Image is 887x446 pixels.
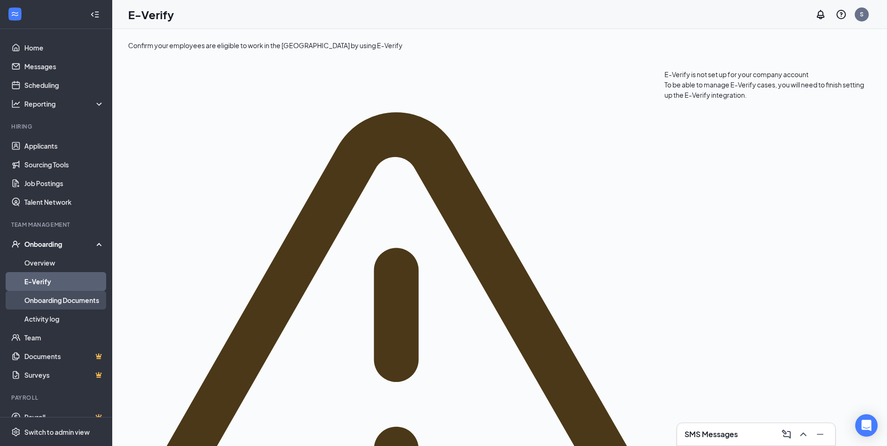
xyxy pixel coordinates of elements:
a: Overview [24,253,104,272]
div: Reporting [24,99,105,108]
span: E-Verify is not set up for your company account [664,70,808,79]
a: Job Postings [24,174,104,193]
a: Team [24,328,104,347]
a: Activity log [24,309,104,328]
div: Onboarding [24,239,96,249]
a: Talent Network [24,193,104,211]
h3: SMS Messages [685,429,738,439]
span: To be able to manage E-Verify cases, you will need to finish setting up the E-Verify integration. [664,80,864,99]
a: Scheduling [24,76,104,94]
svg: QuestionInfo [836,9,847,20]
div: S [860,10,864,18]
svg: WorkstreamLogo [10,9,20,19]
button: ChevronUp [796,427,811,442]
a: Onboarding Documents [24,291,104,309]
div: Team Management [11,221,102,229]
a: E-Verify [24,272,104,291]
a: PayrollCrown [24,408,104,426]
button: Minimize [813,427,828,442]
a: DocumentsCrown [24,347,104,366]
a: Messages [24,57,104,76]
svg: Analysis [11,99,21,108]
svg: UserCheck [11,239,21,249]
svg: Notifications [815,9,826,20]
svg: Collapse [90,10,100,19]
a: Sourcing Tools [24,155,104,174]
svg: Minimize [815,429,826,440]
button: ComposeMessage [779,427,794,442]
a: Applicants [24,137,104,155]
svg: ChevronUp [798,429,809,440]
svg: Settings [11,427,21,437]
div: Hiring [11,122,102,130]
svg: ComposeMessage [781,429,792,440]
h1: E-Verify [128,7,174,22]
a: SurveysCrown [24,366,104,384]
div: Switch to admin view [24,427,90,437]
span: Confirm your employees are eligible to work in the [GEOGRAPHIC_DATA] by using E-Verify [128,41,403,50]
div: Payroll [11,394,102,402]
div: Open Intercom Messenger [855,414,878,437]
a: Home [24,38,104,57]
